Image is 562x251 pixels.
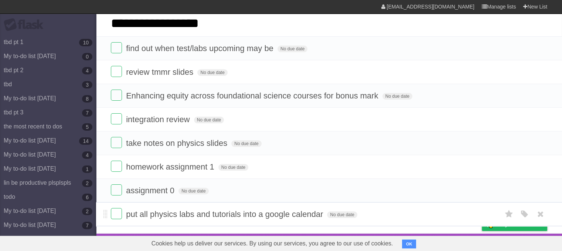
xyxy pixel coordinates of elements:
[402,240,416,248] button: OK
[82,109,92,117] b: 7
[277,46,307,52] span: No due date
[502,208,516,220] label: Star task
[111,42,122,53] label: Done
[231,140,261,147] span: No due date
[126,186,176,195] span: assignment 0
[126,44,275,53] span: find out when test/labs upcoming may be
[218,164,248,171] span: No due date
[497,218,544,231] span: Buy me a coffee
[126,138,229,148] span: take notes on physics slides
[126,91,380,100] span: Enhancing equity across foundational science courses for bonus mark
[447,235,463,250] a: Terms
[82,222,92,229] b: 7
[126,162,216,171] span: homework assignment 1
[82,67,92,74] b: 4
[197,69,227,76] span: No due date
[111,90,122,101] label: Done
[327,211,357,218] span: No due date
[82,151,92,159] b: 4
[501,235,547,250] a: Suggest a feature
[82,180,92,187] b: 2
[144,236,401,251] span: Cookies help us deliver our services. By using our services, you agree to our use of cookies.
[79,137,92,145] b: 14
[126,210,325,219] span: put all physics labs and tutorials into a google calendar
[194,117,224,123] span: No due date
[82,53,92,60] b: 0
[408,235,438,250] a: Developers
[384,235,399,250] a: About
[82,95,92,103] b: 8
[82,81,92,88] b: 3
[111,184,122,195] label: Done
[111,113,122,124] label: Done
[111,208,122,219] label: Done
[111,66,122,77] label: Done
[382,93,412,100] span: No due date
[126,67,195,77] span: review tmmr slides
[82,194,92,201] b: 6
[82,165,92,173] b: 1
[79,39,92,46] b: 10
[82,123,92,131] b: 5
[111,137,122,148] label: Done
[82,208,92,215] b: 2
[4,18,48,31] div: Flask
[126,115,191,124] span: integration review
[178,188,208,194] span: No due date
[472,235,491,250] a: Privacy
[111,161,122,172] label: Done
